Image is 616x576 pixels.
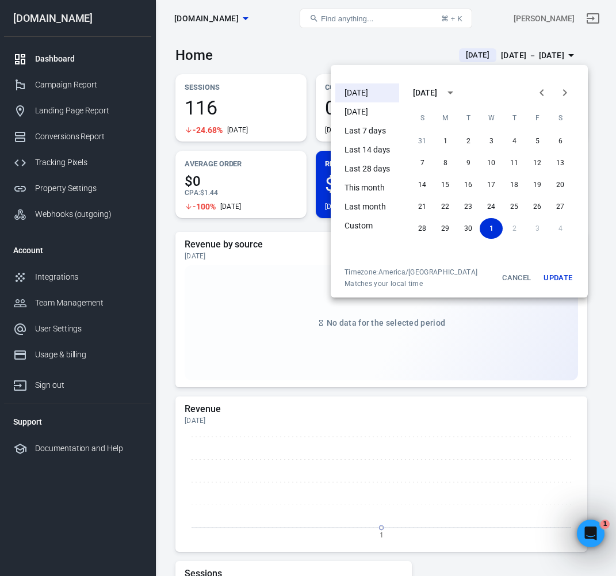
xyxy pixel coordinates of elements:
button: 20 [549,174,572,195]
li: [DATE] [335,102,399,121]
li: Last 7 days [335,121,399,140]
button: 26 [526,196,549,217]
div: Timezone: America/[GEOGRAPHIC_DATA] [345,268,477,277]
button: Cancel [498,268,535,288]
li: This month [335,178,399,197]
span: Monday [435,106,456,129]
button: 23 [457,196,480,217]
button: 18 [503,174,526,195]
button: 8 [434,152,457,173]
button: 10 [480,152,503,173]
button: 13 [549,152,572,173]
button: Update [540,268,576,288]
button: 31 [411,131,434,151]
button: 28 [411,218,434,239]
button: 21 [411,196,434,217]
button: 19 [526,174,549,195]
button: 9 [457,152,480,173]
button: 16 [457,174,480,195]
button: 27 [549,196,572,217]
button: 25 [503,196,526,217]
span: Tuesday [458,106,479,129]
span: Saturday [550,106,571,129]
button: 11 [503,152,526,173]
button: Previous month [530,81,553,104]
li: Last 14 days [335,140,399,159]
button: 14 [411,174,434,195]
button: 5 [526,131,549,151]
span: 1 [600,520,610,529]
span: Wednesday [481,106,502,129]
span: Thursday [504,106,525,129]
button: 12 [526,152,549,173]
button: 6 [549,131,572,151]
button: 1 [480,218,503,239]
iframe: Intercom live chat [577,520,604,547]
span: Sunday [412,106,433,129]
li: Custom [335,216,399,235]
button: 24 [480,196,503,217]
button: 29 [434,218,457,239]
li: [DATE] [335,83,399,102]
li: Last month [335,197,399,216]
span: Friday [527,106,548,129]
button: 7 [411,152,434,173]
button: 30 [457,218,480,239]
button: 3 [480,131,503,151]
button: calendar view is open, switch to year view [441,83,460,102]
button: 17 [480,174,503,195]
button: 2 [457,131,480,151]
button: Next month [553,81,576,104]
button: 4 [503,131,526,151]
div: [DATE] [413,87,437,99]
li: Last 28 days [335,159,399,178]
span: Matches your local time [345,279,477,288]
button: 22 [434,196,457,217]
button: 1 [434,131,457,151]
button: 15 [434,174,457,195]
